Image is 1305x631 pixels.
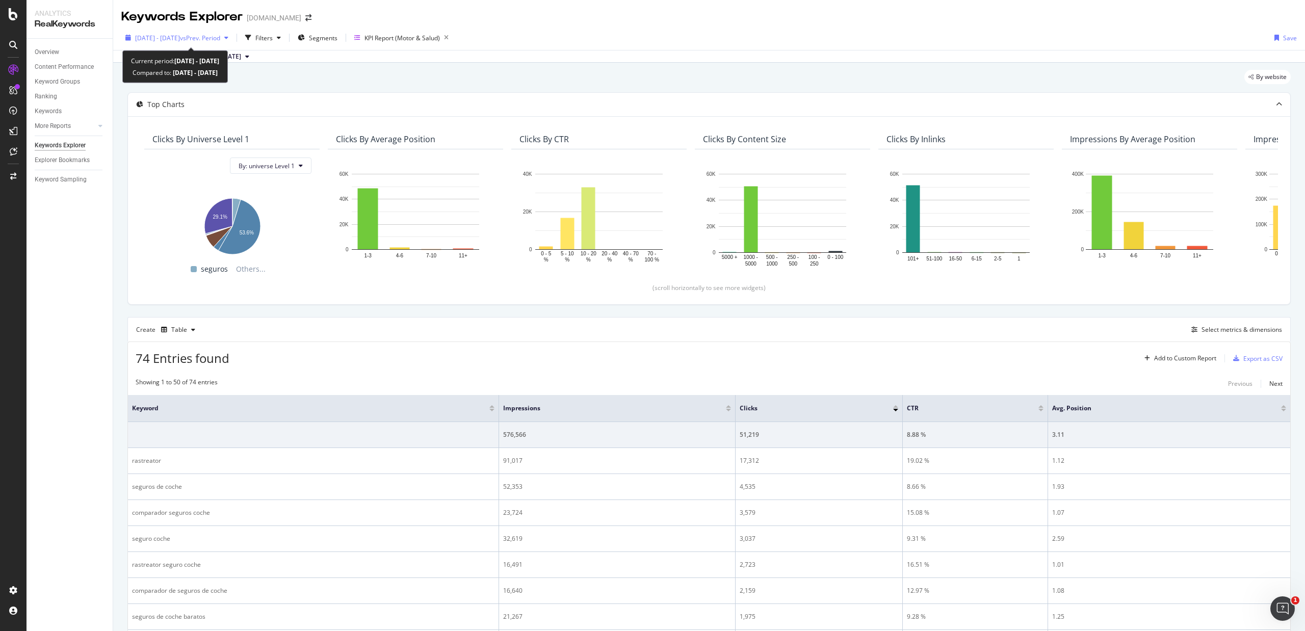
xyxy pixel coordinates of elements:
[629,257,633,263] text: %
[132,534,494,543] div: seguro coche
[132,404,474,413] span: Keyword
[1243,354,1283,363] div: Export as CSV
[35,76,106,87] a: Keyword Groups
[890,171,899,177] text: 60K
[35,47,59,58] div: Overview
[1052,508,1286,517] div: 1.07
[503,430,731,439] div: 576,566
[744,254,758,260] text: 1000 -
[1270,30,1297,46] button: Save
[1256,222,1268,227] text: 100K
[255,34,273,42] div: Filters
[35,155,90,166] div: Explorer Bookmarks
[519,134,569,144] div: Clicks By CTR
[565,257,569,263] text: %
[1228,378,1252,390] button: Previous
[132,456,494,465] div: rastreator
[35,106,106,117] a: Keywords
[132,612,494,621] div: seguros de coche baratos
[740,456,898,465] div: 17,312
[703,169,862,268] svg: A chart.
[1270,596,1295,621] iframe: Intercom live chat
[713,250,716,255] text: 0
[1070,134,1195,144] div: Impressions By Average Position
[1269,379,1283,388] div: Next
[707,198,716,203] text: 40K
[1264,247,1267,252] text: 0
[135,34,180,42] span: [DATE] - [DATE]
[232,263,270,275] span: Others...
[35,121,71,132] div: More Reports
[503,404,711,413] span: Impressions
[949,256,962,261] text: 16-50
[35,174,87,185] div: Keyword Sampling
[886,134,946,144] div: Clicks By Inlinks
[136,322,199,338] div: Create
[35,76,80,87] div: Keyword Groups
[607,257,612,263] text: %
[213,215,227,220] text: 29.1%
[907,456,1043,465] div: 19.02 %
[241,30,285,46] button: Filters
[132,482,494,491] div: seguros de coche
[707,171,716,177] text: 60K
[35,62,94,72] div: Content Performance
[294,30,342,46] button: Segments
[529,247,532,252] text: 0
[722,254,738,260] text: 5000 +
[171,327,187,333] div: Table
[336,169,495,264] div: A chart.
[907,508,1043,517] div: 15.08 %
[740,534,898,543] div: 3,037
[519,169,678,264] div: A chart.
[1140,350,1216,366] button: Add to Custom Report
[907,534,1043,543] div: 9.31 %
[740,404,878,413] span: Clicks
[503,560,731,569] div: 16,491
[309,34,337,42] span: Segments
[35,174,106,185] a: Keyword Sampling
[247,13,301,23] div: [DOMAIN_NAME]
[305,14,311,21] div: arrow-right-arrow-left
[147,99,185,110] div: Top Charts
[503,586,731,595] div: 16,640
[1154,355,1216,361] div: Add to Custom Report
[907,404,1023,413] span: CTR
[907,430,1043,439] div: 8.88 %
[35,91,57,102] div: Ranking
[132,586,494,595] div: comparador de seguros de coche
[140,283,1278,292] div: (scroll horizontally to see more widgets)
[890,198,899,203] text: 40K
[581,251,597,256] text: 10 - 20
[1070,169,1229,264] svg: A chart.
[926,256,943,261] text: 51-100
[645,257,659,263] text: 100 %
[136,378,218,390] div: Showing 1 to 50 of 74 entries
[171,68,218,77] b: [DATE] - [DATE]
[907,560,1043,569] div: 16.51 %
[808,254,820,260] text: 100 -
[35,18,105,30] div: RealKeywords
[364,34,440,42] div: KPI Report (Motor & Salud)
[541,251,551,256] text: 0 - 5
[157,322,199,338] button: Table
[340,222,349,227] text: 20K
[152,134,249,144] div: Clicks By universe Level 1
[766,261,778,267] text: 1000
[201,263,228,275] span: seguros
[1256,197,1268,202] text: 200K
[240,230,254,235] text: 53.6%
[152,193,311,255] svg: A chart.
[132,560,494,569] div: rastreator seguro coche
[1098,253,1106,258] text: 1-3
[121,8,243,25] div: Keywords Explorer
[503,456,731,465] div: 91,017
[623,251,639,256] text: 40 - 70
[1072,209,1084,215] text: 200K
[1052,534,1286,543] div: 2.59
[221,52,241,61] span: 2025 Jul. 31st
[740,430,898,439] div: 51,219
[789,261,797,267] text: 500
[1160,253,1170,258] text: 7-10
